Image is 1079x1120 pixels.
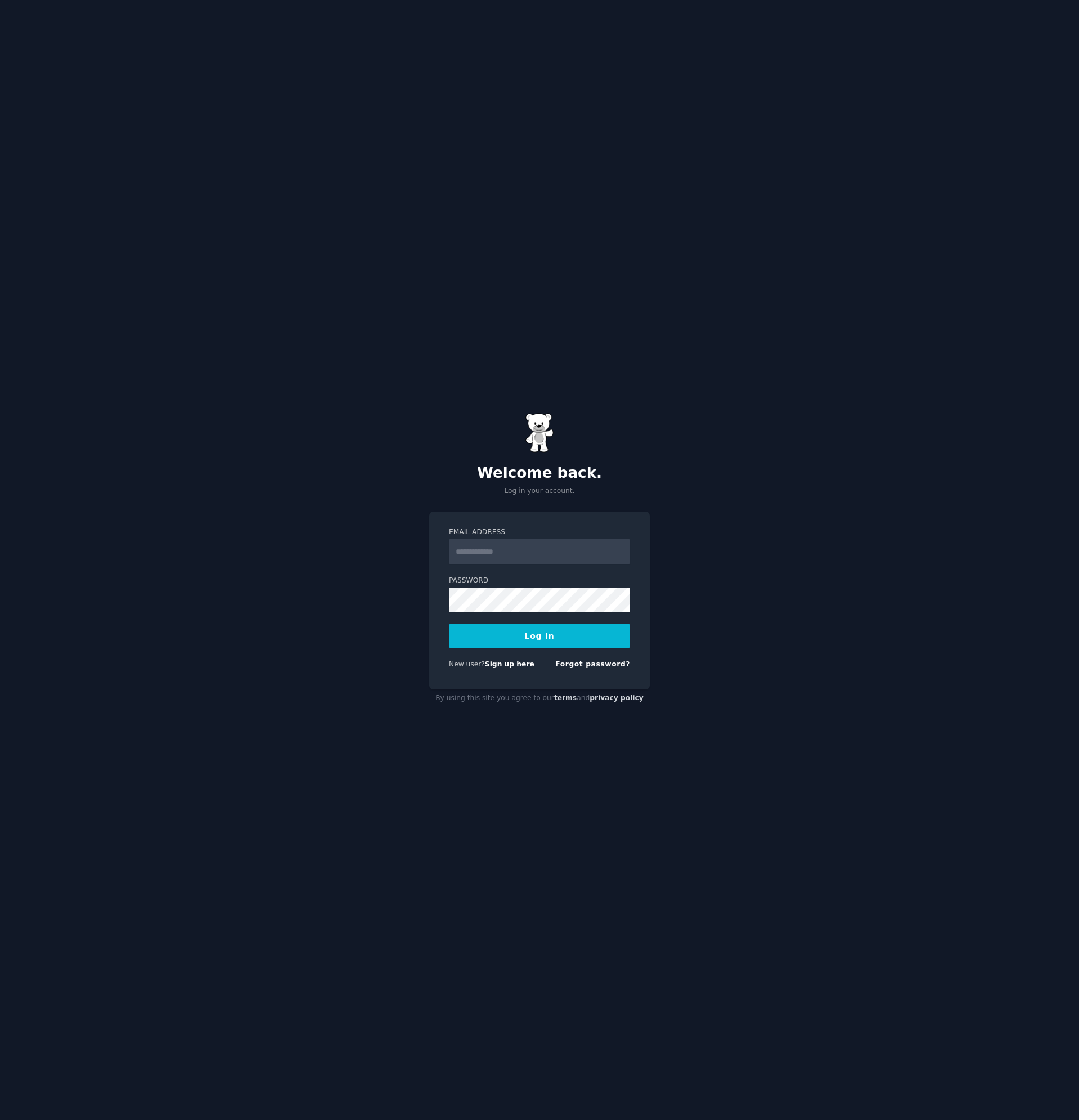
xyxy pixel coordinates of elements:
a: Forgot password? [555,660,630,668]
a: Sign up here [485,660,534,668]
span: New user? [449,660,485,668]
label: Email Address [449,527,630,537]
h2: Welcome back. [429,464,650,482]
p: Log in your account. [429,486,650,496]
img: Gummy Bear [525,413,554,453]
label: Password [449,576,630,586]
div: By using this site you agree to our and [429,689,650,707]
button: Log In [449,624,630,648]
a: terms [554,694,577,702]
a: privacy policy [590,694,644,702]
